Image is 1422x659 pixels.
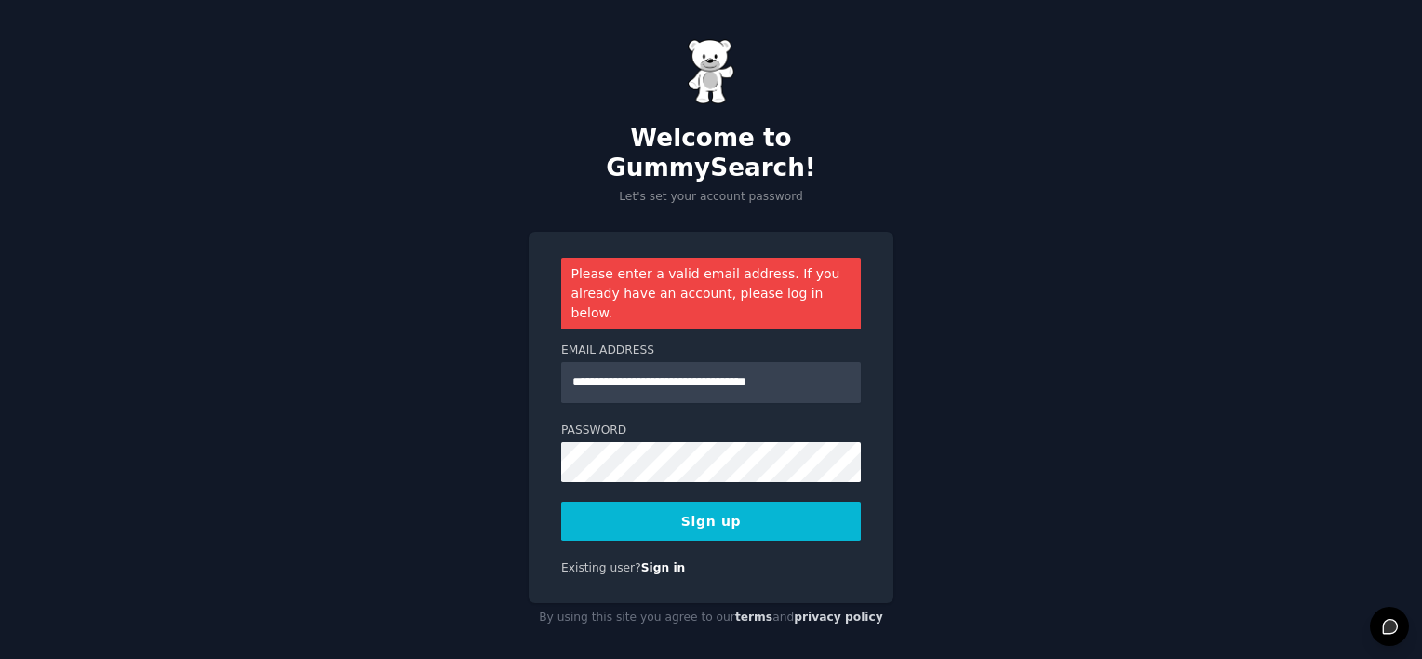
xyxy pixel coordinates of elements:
[529,124,893,182] h2: Welcome to GummySearch!
[561,423,861,439] label: Password
[529,603,893,633] div: By using this site you agree to our and
[794,611,883,624] a: privacy policy
[561,343,861,359] label: Email Address
[529,189,893,206] p: Let's set your account password
[561,502,861,541] button: Sign up
[641,561,686,574] a: Sign in
[561,561,641,574] span: Existing user?
[735,611,772,624] a: terms
[561,258,861,329] div: Please enter a valid email address. If you already have an account, please log in below.
[688,39,734,104] img: Gummy Bear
